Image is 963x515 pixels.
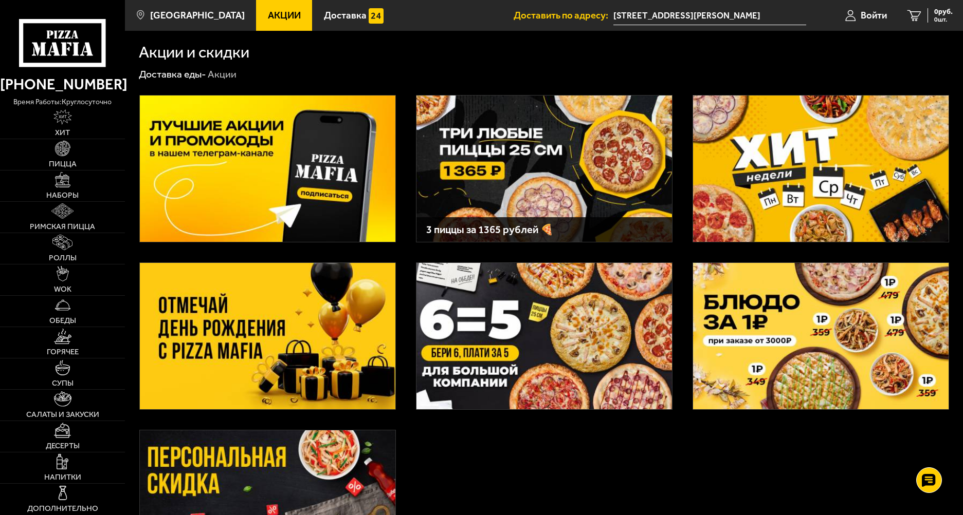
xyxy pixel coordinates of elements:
span: [GEOGRAPHIC_DATA] [150,11,245,21]
span: Роллы [49,254,77,262]
span: Войти [861,11,887,21]
input: Ваш адрес доставки [613,6,806,25]
span: Дополнительно [27,505,98,512]
span: Римская пицца [30,223,95,231]
span: 0 руб. [934,8,953,15]
span: Супы [52,379,74,387]
span: Пицца [49,160,77,168]
h3: 3 пиццы за 1365 рублей 🍕 [426,224,662,235]
a: 3 пиццы за 1365 рублей 🍕 [416,95,673,242]
span: Наборы [46,192,79,199]
div: Акции [208,68,237,81]
span: Десерты [46,442,80,450]
span: Горячее [47,348,79,356]
h1: Акции и скидки [139,44,249,60]
span: Акции [268,11,301,21]
span: 0 шт. [934,16,953,23]
span: Обеды [49,317,76,325]
span: WOK [54,285,71,293]
span: Доставить по адресу: [514,11,613,21]
img: 15daf4d41897b9f0e9f617042186c801.svg [369,8,384,23]
span: Салаты и закуски [26,411,99,418]
span: Напитки [44,473,81,481]
span: Хит [55,129,70,137]
span: Доставка [324,11,367,21]
a: Доставка еды- [139,68,206,80]
span: Россия, Санкт-Петербург, бульвар Александра Грина, 1 [613,6,806,25]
